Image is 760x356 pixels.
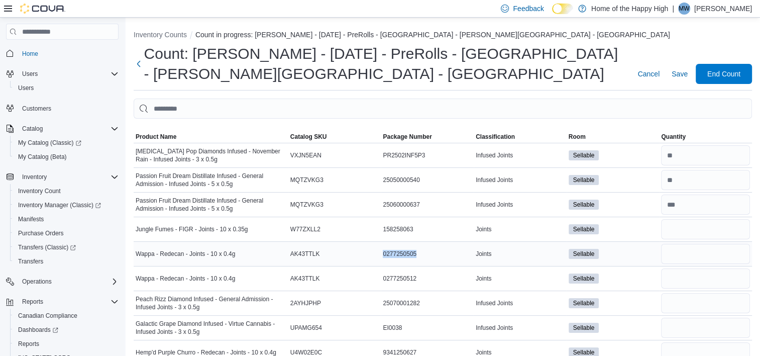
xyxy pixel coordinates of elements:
span: End Count [707,69,740,79]
span: Sellable [573,225,595,234]
button: Next [134,54,144,74]
button: Operations [18,276,56,288]
span: Purchase Orders [18,229,64,237]
div: EI0038 [381,322,474,334]
span: Product Name [136,133,176,141]
div: Mark Wyllie [678,3,690,15]
span: Canadian Compliance [14,310,119,322]
button: Cancel [633,64,664,84]
button: Classification [474,131,567,143]
button: Inventory Counts [134,31,187,39]
a: Dashboards [10,323,123,337]
span: Sellable [569,150,599,160]
button: Operations [2,275,123,289]
button: Catalog [18,123,47,135]
span: Classification [476,133,515,141]
p: | [672,3,674,15]
span: Sellable [569,298,599,308]
span: Inventory Count [18,187,61,195]
span: Users [14,82,119,94]
a: My Catalog (Beta) [14,151,71,163]
span: Manifests [18,215,44,223]
span: Sellable [569,200,599,210]
span: Inventory Manager (Classic) [14,199,119,211]
span: Dashboards [18,326,58,334]
button: Reports [10,337,123,351]
span: AK43TTLK [290,250,320,258]
div: PR2502INF5P3 [381,149,474,161]
span: Users [18,68,119,80]
button: Reports [2,295,123,309]
div: 0277250512 [381,273,474,285]
nav: An example of EuiBreadcrumbs [134,30,752,42]
span: 2AYHJPHP [290,299,321,307]
span: Sellable [573,175,595,185]
span: UPAMG654 [290,324,322,332]
div: 0277250505 [381,248,474,260]
span: My Catalog (Classic) [18,139,81,147]
button: End Count [696,64,752,84]
button: Inventory Count [10,184,123,198]
span: Sellable [573,299,595,308]
span: My Catalog (Classic) [14,137,119,149]
span: Cancel [637,69,660,79]
span: Peach Rizz Diamond Infused - General Admission - Infused Joints - 3 x 0.5g [136,295,286,311]
button: Home [2,46,123,60]
span: Infused Joints [476,176,513,184]
span: Sellable [569,224,599,234]
button: Manifests [10,212,123,226]
span: Jungle Fumes - FIGR - Joints - 10 x 0.35g [136,225,248,233]
span: Joints [476,250,491,258]
span: Save [672,69,688,79]
span: Reports [18,340,39,348]
span: Inventory Manager (Classic) [18,201,101,209]
span: Canadian Compliance [18,312,77,320]
span: Catalog [18,123,119,135]
a: Reports [14,338,43,350]
span: Transfers [14,255,119,268]
span: Galactic Grape Diamond Infused - Virtue Cannabis - Infused Joints - 3 x 0.5g [136,320,286,336]
p: [PERSON_NAME] [694,3,752,15]
a: Customers [18,103,55,115]
span: Inventory [18,171,119,183]
span: VXJN5EAN [290,151,321,159]
span: Sellable [573,274,595,283]
span: W77ZXLL2 [290,225,320,233]
span: MQTZVKG3 [290,176,323,184]
a: Inventory Manager (Classic) [14,199,105,211]
span: Sellable [573,249,595,258]
button: Save [668,64,692,84]
a: Canadian Compliance [14,310,81,322]
span: Reports [14,338,119,350]
span: Transfers [18,257,43,265]
input: Dark Mode [552,4,573,14]
span: Package Number [383,133,431,141]
button: Catalog [2,122,123,136]
div: 25050000540 [381,174,474,186]
input: This is a search bar. After typing your query, hit enter to filter the results lower in the page. [134,99,752,119]
span: Quantity [661,133,686,141]
span: Purchase Orders [14,227,119,239]
h1: Count: [PERSON_NAME] - [DATE] - PreRolls - [GEOGRAPHIC_DATA] - [PERSON_NAME][GEOGRAPHIC_DATA] - [... [144,44,626,84]
a: Home [18,48,42,60]
span: Users [18,84,34,92]
a: Transfers (Classic) [10,240,123,254]
button: Inventory [2,170,123,184]
span: My Catalog (Beta) [14,151,119,163]
a: Inventory Count [14,185,65,197]
span: Feedback [513,4,544,14]
span: Customers [18,102,119,115]
div: 25070001282 [381,297,474,309]
button: Canadian Compliance [10,309,123,323]
a: Transfers (Classic) [14,241,80,253]
span: Transfers (Classic) [14,241,119,253]
span: Room [569,133,586,141]
a: Inventory Manager (Classic) [10,198,123,212]
button: Transfers [10,254,123,269]
span: Sellable [569,175,599,185]
span: Transfers (Classic) [18,243,76,251]
span: Home [22,50,38,58]
img: Cova [20,4,65,14]
span: MW [679,3,689,15]
span: Dashboards [14,324,119,336]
